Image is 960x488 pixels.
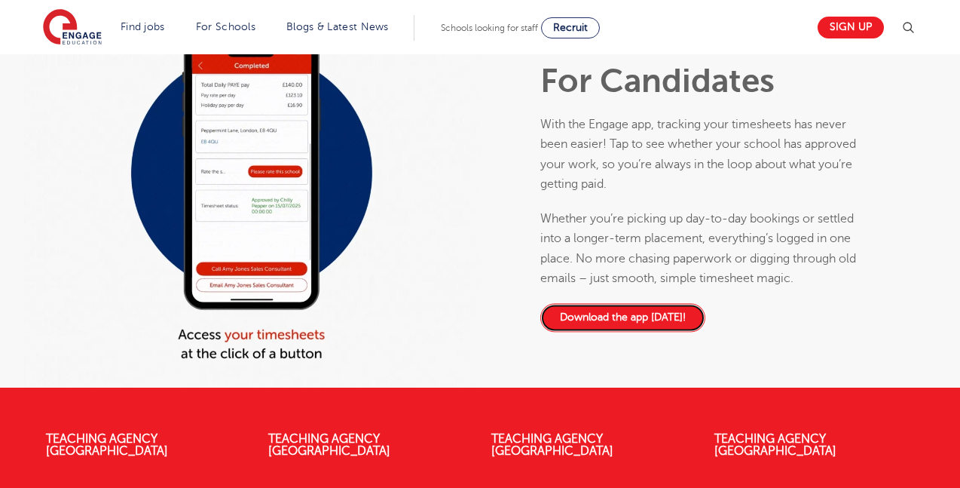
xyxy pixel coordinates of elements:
[268,432,390,458] a: Teaching Agency [GEOGRAPHIC_DATA]
[541,17,600,38] a: Recruit
[121,21,165,32] a: Find jobs
[286,21,389,32] a: Blogs & Latest News
[714,432,836,458] a: Teaching Agency [GEOGRAPHIC_DATA]
[441,23,538,33] span: Schools looking for staff
[196,21,255,32] a: For Schools
[43,9,102,47] img: Engage Education
[491,432,613,458] a: Teaching Agency [GEOGRAPHIC_DATA]
[540,213,856,286] span: Whether you’re picking up day-to-day bookings or settled into a longer-term placement, everything...
[818,17,884,38] a: Sign up
[540,62,876,100] h1: For Candidates
[46,432,168,458] a: Teaching Agency [GEOGRAPHIC_DATA]
[540,118,856,191] span: With the Engage app, tracking your timesheets has never been easier! Tap to see whether your scho...
[540,304,705,333] a: Download the app [DATE]!
[553,22,588,33] span: Recruit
